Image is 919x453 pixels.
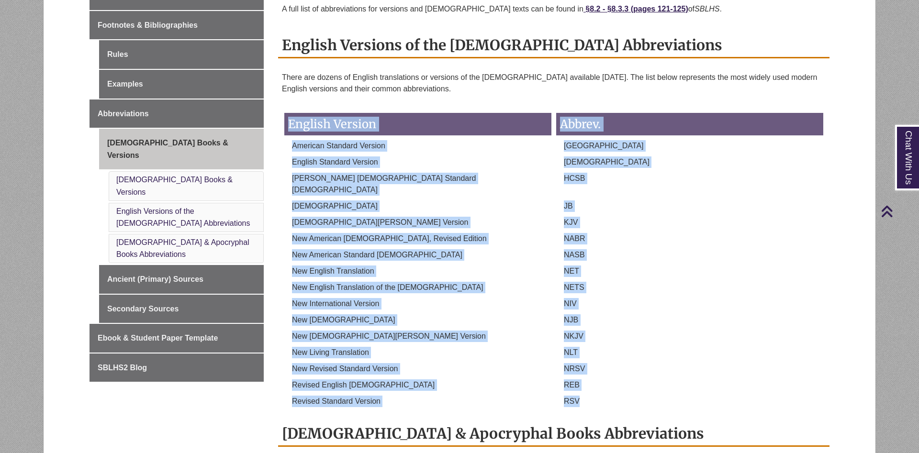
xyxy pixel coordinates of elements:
a: Secondary Sources [99,295,264,323]
span: Ebook & Student Paper Template [98,334,218,342]
a: Footnotes & Bibliographies [90,11,264,40]
p: New International Version [284,298,551,309]
p: [GEOGRAPHIC_DATA] [556,140,823,152]
em: SBLHS [695,5,719,13]
p: RSV [556,396,823,407]
a: [DEMOGRAPHIC_DATA] Books & Versions [99,129,264,169]
span: Footnotes & Bibliographies [98,21,198,29]
p: [PERSON_NAME] [DEMOGRAPHIC_DATA] Standard [DEMOGRAPHIC_DATA] [284,173,551,196]
p: New American [DEMOGRAPHIC_DATA], Revised Edition [284,233,551,244]
a: Abbreviations [90,99,264,128]
h2: [DEMOGRAPHIC_DATA] & Apocryphal Books Abbreviations [278,421,829,447]
p: NLT [556,347,823,358]
h3: Abbrev. [556,113,823,135]
a: [DEMOGRAPHIC_DATA] & Apocryphal Books Abbreviations [116,238,249,259]
a: English Versions of the [DEMOGRAPHIC_DATA] Abbreviations [116,207,250,228]
p: [DEMOGRAPHIC_DATA] [556,156,823,168]
span: SBLHS2 Blog [98,364,147,372]
p: NKJV [556,331,823,342]
p: New English Translation [284,265,551,277]
p: Revised English [DEMOGRAPHIC_DATA] [284,379,551,391]
p: Revised Standard Version [284,396,551,407]
p: KJV [556,217,823,228]
a: §8.2 - §8.3.3 (pages 121-125) [583,5,688,13]
p: NABR [556,233,823,244]
p: NASB [556,249,823,261]
a: Ancient (Primary) Sources [99,265,264,294]
h2: English Versions of the [DEMOGRAPHIC_DATA] Abbreviations [278,33,829,58]
strong: §8.2 - §8.3.3 (pages 121-125) [585,5,688,13]
h3: English Version [284,113,551,135]
p: New Living Translation [284,347,551,358]
a: Back to Top [881,205,917,218]
p: HCSB [556,173,823,184]
p: New English Translation of the [DEMOGRAPHIC_DATA] [284,282,551,293]
p: NETS [556,282,823,293]
a: [DEMOGRAPHIC_DATA] Books & Versions [116,176,233,196]
p: New [DEMOGRAPHIC_DATA] [284,314,551,326]
a: Ebook & Student Paper Template [90,324,264,353]
a: Examples [99,70,264,99]
p: American Standard Version [284,140,551,152]
p: New Revised Standard Version [284,363,551,375]
a: SBLHS2 Blog [90,354,264,382]
p: English Standard Version [284,156,551,168]
p: NET [556,265,823,277]
p: New American Standard [DEMOGRAPHIC_DATA] [284,249,551,261]
p: [DEMOGRAPHIC_DATA][PERSON_NAME] Version [284,217,551,228]
p: NJB [556,314,823,326]
p: NIV [556,298,823,309]
a: Rules [99,40,264,69]
p: REB [556,379,823,391]
p: [DEMOGRAPHIC_DATA] [284,200,551,212]
p: There are dozens of English translations or versions of the [DEMOGRAPHIC_DATA] available [DATE]. ... [282,68,826,99]
p: JB [556,200,823,212]
p: New [DEMOGRAPHIC_DATA][PERSON_NAME] Version [284,331,551,342]
p: NRSV [556,363,823,375]
span: Abbreviations [98,110,149,118]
